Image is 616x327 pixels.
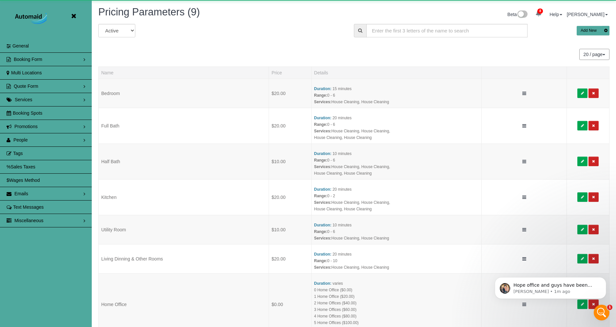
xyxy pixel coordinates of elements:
[366,24,528,37] input: Enter the first 3 letters of the name to search
[532,7,545,21] a: 8
[333,116,352,120] span: 20 minutes
[11,11,52,26] img: Automaid Logo
[98,7,200,18] div: Pricing Parameters (9)
[567,12,608,17] a: [PERSON_NAME]
[311,179,482,215] td: Details
[314,151,332,156] strong: Duration:
[314,199,396,212] div: House Cleaning, House Cleaning, House Cleaning, House Cleaning
[13,110,42,116] span: Booking Spots
[269,67,311,79] th: Price
[314,235,396,241] div: House Cleaning, House Cleaning
[269,215,311,244] td: Price
[269,144,311,179] td: Price
[580,49,609,60] nav: Pagination navigation
[314,93,327,98] strong: Range:
[314,223,332,227] strong: Duration:
[99,67,269,79] th: Name
[333,281,343,286] span: varies
[549,12,562,17] a: Help
[314,163,396,177] div: House Cleaning, House Cleaning, House Cleaning, House Cleaning
[314,287,396,293] li: 0 Home Office ($0.00)
[314,265,332,270] strong: Services:
[314,236,332,240] strong: Services:
[333,87,352,91] span: 15 minutes
[15,97,32,102] span: Services
[314,319,396,326] li: 5 Home Offices ($100.00)
[311,67,482,79] th: Details
[314,128,396,141] div: House Cleaning, House Cleaning, House Cleaning, House Cleaning
[14,124,38,129] span: Promotions
[13,151,23,156] span: Tags
[99,215,269,244] td: Name
[269,244,311,273] td: Price
[14,218,44,223] span: Miscellaneous
[314,229,327,234] strong: Range:
[577,26,609,35] a: Add New
[14,57,42,62] span: Booking Form
[314,300,396,306] li: 2 Home Offices ($40.00)
[594,305,609,320] iframe: Intercom live chat
[9,178,40,183] span: Wages Method
[314,200,332,205] strong: Services:
[579,49,609,60] button: 20 / page
[314,87,332,91] strong: Duration:
[333,151,352,156] span: 10 minutes
[99,144,269,179] td: Name
[607,305,612,310] span: 1
[99,244,269,273] td: Name
[311,215,482,244] td: Details
[314,264,396,271] div: House Cleaning, House Cleaning
[314,116,332,120] strong: Duration:
[314,164,332,169] strong: Services:
[333,187,352,192] span: 20 minutes
[508,12,528,17] a: Beta
[99,179,269,215] td: Name
[14,191,28,196] span: Emails
[537,9,543,14] span: 8
[269,79,311,108] td: Price
[314,252,332,257] strong: Duration:
[314,129,332,133] strong: Services:
[269,179,311,215] td: Price
[269,108,311,144] td: Price
[10,164,35,169] span: Sales Taxes
[99,79,269,108] td: Name
[314,313,396,319] li: 4 Home Offices ($80.00)
[314,228,396,235] div: 0 - 6
[314,259,327,263] strong: Range:
[333,252,352,257] span: 20 minutes
[314,99,396,105] div: House Cleaning, House Cleaning
[314,293,396,300] li: 1 Home Office ($20.00)
[311,144,482,179] td: Details
[11,70,42,75] span: Multi Locations
[314,100,332,104] strong: Services:
[311,244,482,273] td: Details
[314,121,396,128] div: 0 - 6
[333,223,352,227] span: 10 minutes
[12,43,29,48] span: General
[314,281,332,286] strong: Duration:
[314,193,396,199] div: 0 - 2
[314,306,396,313] li: 3 Home Offices ($60.00)
[314,194,327,198] strong: Range:
[99,108,269,144] td: Name
[13,204,44,210] span: Text Messages
[314,258,396,264] div: 0 - 10
[314,92,396,99] div: 0 - 6
[314,158,327,163] strong: Range:
[485,263,616,309] iframe: Intercom notifications message
[14,84,38,89] span: Quote Form
[517,10,528,19] img: New interface
[314,157,396,163] div: 0 - 6
[13,137,28,143] span: People
[311,79,482,108] td: Details
[311,108,482,144] td: Details
[314,122,327,127] strong: Range:
[314,187,332,192] strong: Duration:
